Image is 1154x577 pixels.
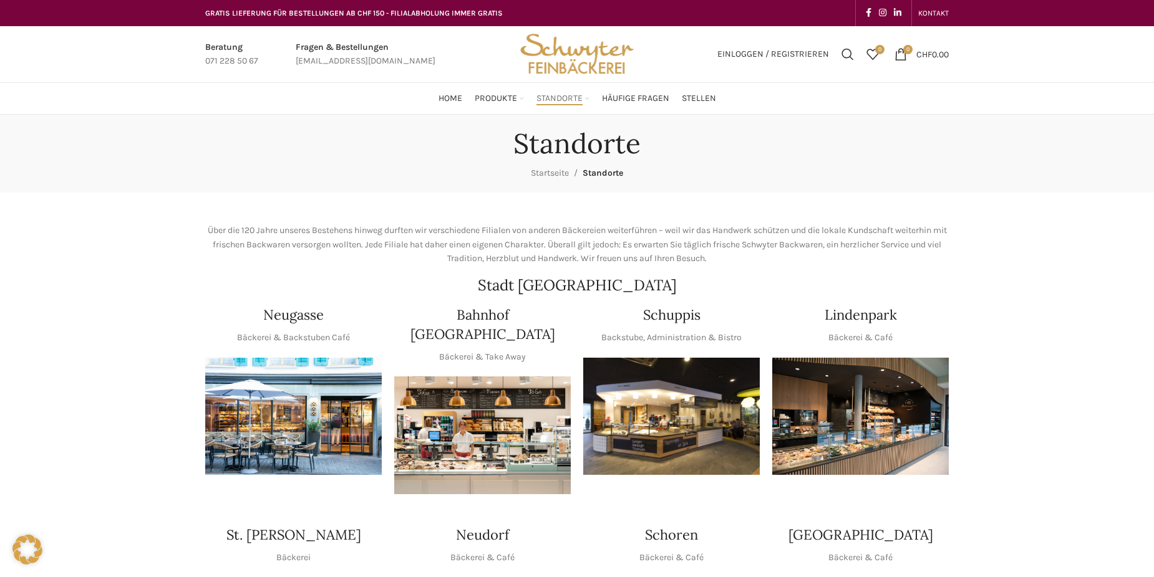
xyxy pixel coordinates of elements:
a: Linkedin social link [890,4,905,22]
img: 017-e1571925257345 [772,358,949,475]
div: 1 / 1 [394,376,571,494]
img: Bahnhof St. Gallen [394,376,571,494]
div: Main navigation [199,86,955,111]
a: Suchen [835,42,860,67]
a: Infobox link [205,41,258,69]
a: Home [439,86,462,111]
a: Produkte [475,86,524,111]
p: Bäckerei & Backstuben Café [237,331,350,345]
span: Einloggen / Registrieren [717,50,829,59]
p: Bäckerei & Take Away [439,350,526,364]
a: Häufige Fragen [602,86,669,111]
div: Meine Wunschliste [860,42,885,67]
a: Instagram social link [875,4,890,22]
h4: Neudorf [456,525,509,545]
a: Stellen [682,86,716,111]
h4: Schoren [645,525,698,545]
p: Über die 120 Jahre unseres Bestehens hinweg durften wir verschiedene Filialen von anderen Bäckere... [205,224,949,265]
h4: Neugasse [263,305,324,325]
p: Bäckerei & Café [450,551,515,565]
h4: [GEOGRAPHIC_DATA] [788,525,933,545]
a: Standorte [536,86,589,111]
span: GRATIS LIEFERUNG FÜR BESTELLUNGEN AB CHF 150 - FILIALABHOLUNG IMMER GRATIS [205,9,503,17]
a: Einloggen / Registrieren [711,42,835,67]
a: KONTAKT [918,1,949,26]
span: Häufige Fragen [602,93,669,105]
div: 1 / 1 [205,358,382,475]
p: Bäckerei [276,551,311,565]
span: 0 [903,45,913,54]
a: 0 CHF0.00 [888,42,955,67]
a: Facebook social link [862,4,875,22]
span: Stellen [682,93,716,105]
img: Bäckerei Schwyter [516,26,638,82]
span: Standorte [583,168,623,178]
a: 0 [860,42,885,67]
h4: Bahnhof [GEOGRAPHIC_DATA] [394,305,571,344]
span: 0 [875,45,885,54]
img: 150130-Schwyter-013 [583,358,760,475]
span: Standorte [536,93,583,105]
a: Startseite [531,168,569,178]
span: CHF [916,49,932,59]
h2: Stadt [GEOGRAPHIC_DATA] [205,278,949,293]
p: Bäckerei & Café [828,551,893,565]
span: KONTAKT [918,9,949,17]
div: Secondary navigation [912,1,955,26]
h4: St. [PERSON_NAME] [226,525,361,545]
p: Bäckerei & Café [639,551,704,565]
h4: Lindenpark [825,305,897,325]
span: Produkte [475,93,517,105]
bdi: 0.00 [916,49,949,59]
a: Infobox link [296,41,435,69]
a: Site logo [516,48,638,59]
div: 1 / 1 [772,358,949,475]
h1: Standorte [513,127,641,160]
span: Home [439,93,462,105]
div: 1 / 1 [583,358,760,475]
h4: Schuppis [643,305,701,325]
p: Backstube, Administration & Bistro [601,331,742,345]
p: Bäckerei & Café [828,331,893,345]
img: Neugasse [205,358,382,475]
